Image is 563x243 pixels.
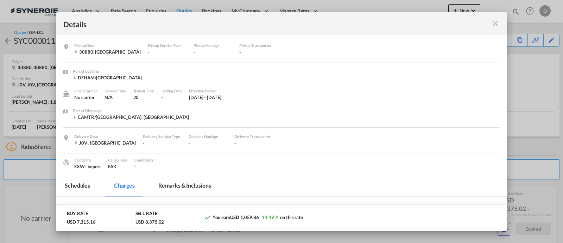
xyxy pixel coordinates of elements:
[230,214,259,220] span: USD 1,059.86
[67,219,96,225] div: USD 7,315.16
[134,157,154,163] div: Commodity
[135,219,164,225] div: USD 8,375.02
[73,114,189,120] div: CAMTR/Montreal, QC
[63,19,456,28] div: Details
[491,19,500,28] md-icon: icon-close fg-AAA8AD m-0 cursor
[73,68,142,74] div: Port of Loading
[194,42,232,49] div: Pickup Haulage
[73,108,189,114] div: Port of Discharge
[150,177,219,196] md-tab-item: Remarks & Inclusions
[108,163,127,170] div: FAK
[85,163,101,170] div: - import
[74,140,136,146] div: J0V , Canada
[194,49,232,55] div: -
[74,42,141,49] div: Pickup Door
[239,42,278,49] div: Pickup Transporter
[108,157,127,163] div: Cargo Type
[74,88,97,94] div: Liner/Carrier
[234,133,273,140] div: Delivery Transporter
[73,74,142,81] div: DEHAM/Hamburg
[134,164,136,169] span: -
[56,12,507,231] md-dialog: Pickup Door ...
[204,214,211,221] md-icon: icon-trending-up
[62,158,70,166] img: cargo.png
[74,157,101,163] div: Incoterms
[189,94,221,101] div: 14 May 2025 - 20 May 2025
[262,214,278,220] span: 14.49 %
[133,88,155,94] div: Transit Time
[74,94,97,101] div: No carrier
[133,94,155,101] div: 20
[162,88,182,94] div: Sailing Date
[74,133,136,140] div: Delivery Door
[67,210,88,218] div: BUY RATE
[105,95,113,100] span: N/A
[189,133,227,140] div: Delivery Haulage
[234,140,273,146] div: -
[135,210,157,218] div: SELL RATE
[143,140,182,146] div: -
[106,177,143,196] md-tab-item: Charges
[74,49,141,55] div: 30880 , Germany
[189,140,227,146] div: -
[105,88,126,94] div: Service Type
[204,214,303,221] div: You earn on this rate
[148,42,186,49] div: Pickup Service Type
[239,49,278,55] div: -
[56,177,99,196] md-tab-item: Schedules
[162,94,182,101] div: -
[189,88,221,94] div: Effective Period
[56,177,226,196] md-pagination-wrapper: Use the left and right arrow keys to navigate between tabs
[143,133,182,140] div: Delivery Service Type
[148,49,186,55] div: -
[74,163,101,170] div: EXW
